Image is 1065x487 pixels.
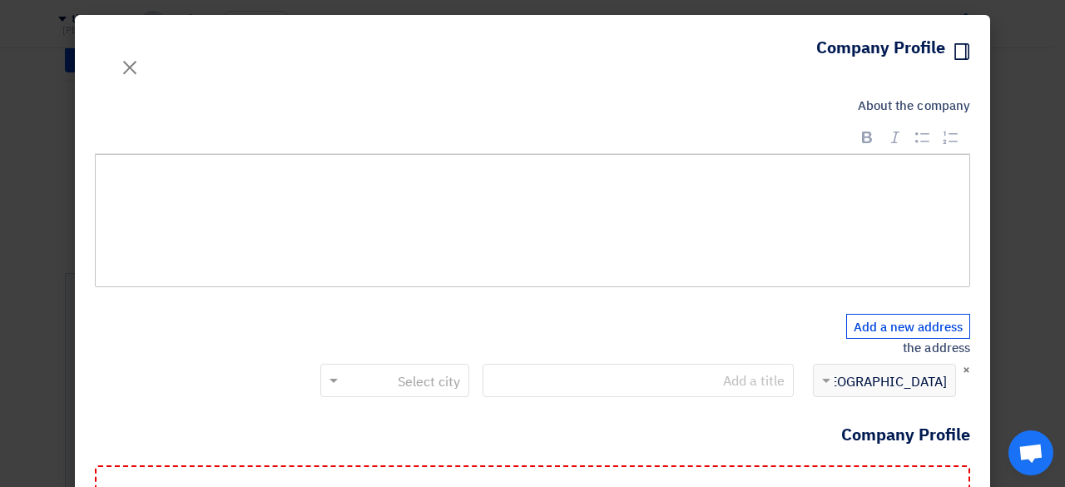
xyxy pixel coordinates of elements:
font: × [120,42,140,92]
font: the address [903,339,970,357]
input: Add a title [483,364,794,397]
font: × [963,360,970,379]
button: Add a new address [846,314,970,339]
font: Add a new address [854,318,963,336]
font: Company Profile [816,35,945,60]
font: [GEOGRAPHIC_DATA] [816,372,947,392]
button: Close [963,364,970,376]
div: Open chat [1008,430,1053,475]
button: Close [106,47,153,80]
font: About the company [858,97,970,115]
div: Rich Text Editor, main [95,154,970,287]
font: Company Profile [841,422,970,447]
